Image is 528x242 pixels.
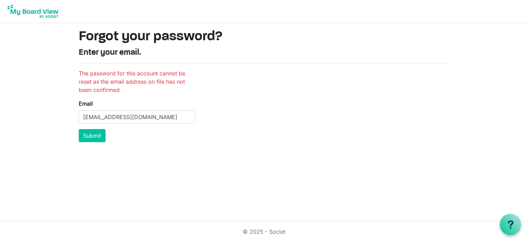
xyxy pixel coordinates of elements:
label: Email [79,99,93,108]
h4: Enter your email. [79,48,449,58]
a: © 2025 - Societ [243,228,285,235]
h1: Forgot your password? [79,29,449,45]
button: Submit [79,129,106,142]
img: My Board View Logo [5,3,60,20]
li: The password for this account cannot be reset as the email address on file has not been confirmed [79,69,195,94]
